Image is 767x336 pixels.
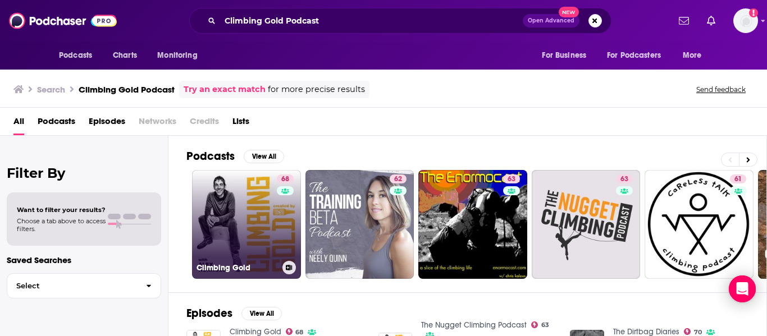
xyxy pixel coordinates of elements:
[730,174,746,183] a: 61
[17,217,106,233] span: Choose a tab above to access filters.
[733,8,758,33] button: Show profile menu
[13,112,24,135] a: All
[186,306,282,320] a: EpisodesView All
[7,282,137,289] span: Select
[616,174,633,183] a: 63
[232,112,249,135] a: Lists
[186,149,284,163] a: PodcastsView All
[531,321,549,328] a: 63
[534,45,600,66] button: open menu
[220,12,523,30] input: Search podcasts, credits, & more...
[645,170,754,279] a: 61
[197,263,278,273] h3: Climbing Gold
[139,112,176,135] span: Networks
[113,48,137,63] span: Charts
[683,48,702,63] span: More
[305,170,414,279] a: 62
[38,112,75,135] a: Podcasts
[675,45,716,66] button: open menu
[241,307,282,320] button: View All
[186,306,232,320] h2: Episodes
[157,48,197,63] span: Monitoring
[59,48,92,63] span: Podcasts
[190,112,219,135] span: Credits
[192,170,301,279] a: 68Climbing Gold
[286,328,304,335] a: 68
[541,323,549,328] span: 63
[559,7,579,17] span: New
[268,83,365,96] span: for more precise results
[733,8,758,33] img: User Profile
[528,18,574,24] span: Open Advanced
[89,112,125,135] a: Episodes
[277,174,294,183] a: 68
[607,48,661,63] span: For Podcasters
[7,165,161,181] h2: Filter By
[523,14,579,27] button: Open AdvancedNew
[684,328,702,335] a: 70
[600,45,677,66] button: open menu
[729,275,756,302] div: Open Intercom Messenger
[620,174,628,185] span: 63
[421,320,527,330] a: The Nugget Climbing Podcast
[184,83,266,96] a: Try an exact match
[733,8,758,33] span: Logged in as angelabellBL2024
[542,48,586,63] span: For Business
[503,174,520,183] a: 63
[244,150,284,163] button: View All
[7,255,161,265] p: Saved Searches
[390,174,407,183] a: 62
[295,330,303,335] span: 68
[734,174,742,185] span: 61
[281,174,289,185] span: 68
[37,84,65,95] h3: Search
[7,273,161,298] button: Select
[674,11,693,30] a: Show notifications dropdown
[186,149,235,163] h2: Podcasts
[79,84,175,95] h3: Climbing Gold Podcast
[189,8,611,34] div: Search podcasts, credits, & more...
[149,45,212,66] button: open menu
[394,174,402,185] span: 62
[702,11,720,30] a: Show notifications dropdown
[693,85,749,94] button: Send feedback
[418,170,527,279] a: 63
[532,170,641,279] a: 63
[508,174,515,185] span: 63
[749,8,758,17] svg: Add a profile image
[694,330,702,335] span: 70
[51,45,107,66] button: open menu
[9,10,117,31] img: Podchaser - Follow, Share and Rate Podcasts
[17,206,106,214] span: Want to filter your results?
[106,45,144,66] a: Charts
